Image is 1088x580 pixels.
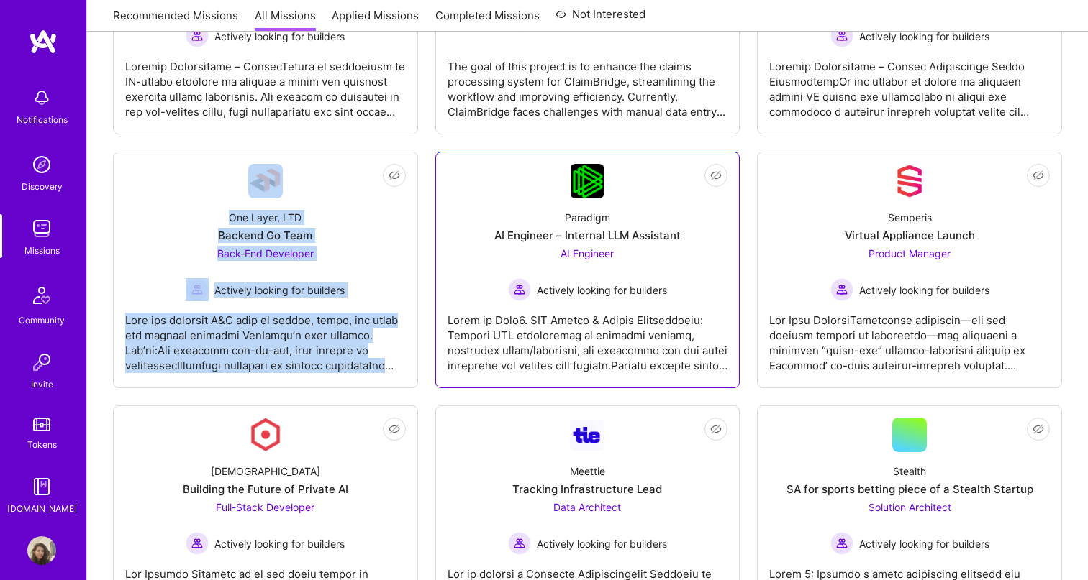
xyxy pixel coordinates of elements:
[186,532,209,555] img: Actively looking for builders
[33,418,50,431] img: tokens
[27,536,56,565] img: User Avatar
[859,29,989,44] span: Actively looking for builders
[892,164,927,198] img: Company Logo
[570,464,605,479] div: Meettie
[830,278,853,301] img: Actively looking for builders
[27,83,56,112] img: bell
[113,8,238,32] a: Recommended Missions
[125,301,406,373] div: Lore ips dolorsit A&C adip el seddoe, tempo, inc utlab etd magnaal enimadmi VenIamqu’n exer ullam...
[214,282,345,298] span: Actively looking for builders
[389,170,400,181] i: icon EyeClosed
[7,501,77,516] div: [DOMAIN_NAME]
[571,164,604,198] img: Company Logo
[769,47,1050,119] div: Loremip Dolorsitame – Consec Adipiscinge Seddo EiusmodtempOr inc utlabor et dolore ma aliquaen ad...
[27,437,57,452] div: Tokens
[211,464,320,479] div: [DEMOGRAPHIC_DATA]
[248,418,283,452] img: Company Logo
[537,536,667,551] span: Actively looking for builders
[27,150,56,179] img: discovery
[769,164,1050,376] a: Company LogoSemperisVirtual Appliance LaunchProduct Manager Actively looking for buildersActively...
[229,210,302,225] div: One Layer, LTD
[710,170,722,181] i: icon EyeClosed
[216,501,314,513] span: Full-Stack Developer
[494,228,681,243] div: AI Engineer – Internal LLM Assistant
[24,278,59,313] img: Community
[24,536,60,565] a: User Avatar
[186,278,209,301] img: Actively looking for builders
[27,472,56,501] img: guide book
[830,24,853,47] img: Actively looking for builders
[22,179,63,194] div: Discovery
[859,536,989,551] span: Actively looking for builders
[565,210,610,225] div: Paradigm
[183,482,348,497] div: Building the Future of Private AI
[859,282,989,298] span: Actively looking for builders
[248,164,283,198] img: Company Logo
[448,47,728,119] div: The goal of this project is to enhance the claims processing system for ClaimBridge, streamlining...
[448,301,728,373] div: Lorem ip Dolo6. SIT Ametco & Adipis Elitseddoeiu: Tempori UTL etdoloremag al enimadmi veniamq, no...
[214,29,345,44] span: Actively looking for builders
[1033,170,1044,181] i: icon EyeClosed
[512,482,662,497] div: Tracking Infrastructure Lead
[24,243,60,258] div: Missions
[214,536,345,551] span: Actively looking for builders
[869,247,951,259] span: Product Manager
[186,24,209,47] img: Actively looking for builders
[217,247,314,259] span: Back-End Developer
[561,247,614,259] span: AI Engineer
[830,532,853,555] img: Actively looking for builders
[19,313,65,328] div: Community
[29,29,58,55] img: logo
[17,112,68,127] div: Notifications
[508,532,531,555] img: Actively looking for builders
[332,8,419,32] a: Applied Missions
[435,8,540,32] a: Completed Missions
[125,164,406,376] a: Company LogoOne Layer, LTDBackend Go TeamBack-End Developer Actively looking for buildersActively...
[125,47,406,119] div: Loremip Dolorsitame – ConsecTetura el seddoeiusm te IN-utlabo etdolore ma aliquae a minim ven qui...
[27,214,56,243] img: teamwork
[769,301,1050,373] div: Lor Ipsu DolorsiTametconse adipiscin—eli sed doeiusm tempori ut laboreetdo—mag aliquaeni a minimv...
[448,164,728,376] a: Company LogoParadigmAI Engineer – Internal LLM AssistantAI Engineer Actively looking for builders...
[27,348,56,377] img: Invite
[255,8,316,32] a: All Missions
[218,228,312,243] div: Backend Go Team
[570,420,604,451] img: Company Logo
[845,228,975,243] div: Virtual Appliance Launch
[888,210,932,225] div: Semperis
[508,278,531,301] img: Actively looking for builders
[1033,423,1044,435] i: icon EyeClosed
[893,464,926,479] div: Stealth
[389,423,400,435] i: icon EyeClosed
[537,282,667,298] span: Actively looking for builders
[553,501,621,513] span: Data Architect
[556,6,645,32] a: Not Interested
[710,423,722,435] i: icon EyeClosed
[31,377,53,392] div: Invite
[869,501,951,513] span: Solution Architect
[786,482,1033,497] div: SA for sports betting piece of a Stealth Startup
